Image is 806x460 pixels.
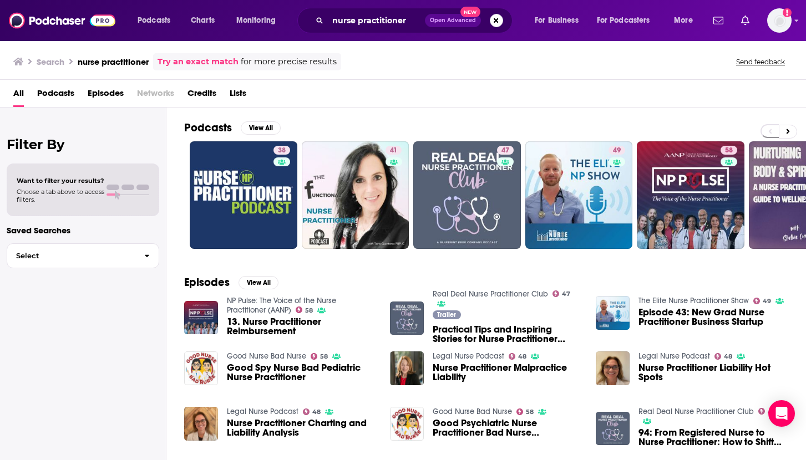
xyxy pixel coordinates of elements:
span: 41 [390,145,397,156]
span: 49 [613,145,621,156]
span: Logged in as patiencebaldacci [767,8,792,33]
img: User Profile [767,8,792,33]
span: 49 [763,299,771,304]
a: 58 [311,353,328,360]
a: PodcastsView All [184,121,281,135]
a: Practical Tips and Inspiring Stories for Nurse Practitioner Students and New Nurse Practitioners [433,325,582,344]
span: 58 [305,308,313,313]
button: open menu [590,12,666,29]
a: NP Pulse: The Voice of the Nurse Practitioner (AANP) [227,296,336,315]
a: Episodes [88,84,124,107]
span: New [460,7,480,17]
a: 47 [758,408,777,415]
button: Send feedback [733,57,788,67]
a: Nurse Practitioner Charting and Liability Analysis [227,418,377,437]
a: 47 [497,146,514,155]
img: Nurse Practitioner Charting and Liability Analysis [184,407,218,441]
a: 13. Nurse Practitioner Reimbursement [227,317,377,336]
button: Open AdvancedNew [425,14,481,27]
svg: Add a profile image [783,8,792,17]
button: View All [239,276,278,289]
a: Credits [187,84,216,107]
a: 47 [413,141,521,249]
span: Nurse Practitioner Malpractice Liability [433,363,582,382]
button: View All [241,121,281,135]
img: Good Spy Nurse Bad Pediatric Nurse Practitioner [184,351,218,385]
h3: Search [37,57,64,67]
a: Legal Nurse Podcast [227,407,298,416]
a: 48 [303,408,321,415]
a: Real Deal Nurse Practitioner Club [638,407,754,416]
span: For Business [535,13,579,28]
a: EpisodesView All [184,275,278,289]
a: Real Deal Nurse Practitioner Club [433,289,548,299]
span: 58 [526,410,534,415]
span: Select [7,252,135,259]
span: for more precise results [241,55,337,68]
a: Good Spy Nurse Bad Pediatric Nurse Practitioner [227,363,377,382]
span: More [674,13,693,28]
a: Show notifications dropdown [709,11,728,30]
button: open menu [130,12,185,29]
img: Nurse Practitioner Malpractice Liability [390,351,424,385]
a: 49 [753,298,772,304]
a: Try an exact match [158,55,239,68]
span: 38 [278,145,286,156]
a: 49 [525,141,633,249]
button: Select [7,243,159,268]
span: Trailer [437,311,456,318]
span: 48 [518,354,526,359]
a: 58 [721,146,737,155]
img: Episode 43: New Grad Nurse Practitioner Business Startup [596,296,630,330]
div: Search podcasts, credits, & more... [308,8,523,33]
a: 58 [296,306,313,313]
span: 47 [562,292,570,297]
span: 48 [312,410,321,415]
span: Podcasts [138,13,170,28]
a: 49 [609,146,625,155]
a: Episode 43: New Grad Nurse Practitioner Business Startup [638,308,788,326]
a: All [13,84,24,107]
span: Charts [191,13,215,28]
a: Lists [230,84,246,107]
a: 41 [302,141,409,249]
a: Podcasts [37,84,74,107]
span: Monitoring [236,13,276,28]
img: 94: From Registered Nurse to Nurse Practitioner: How to Shift Your Mindset [596,412,630,446]
a: 38 [273,146,290,155]
a: Good Nurse Bad Nurse [433,407,512,416]
img: Podchaser - Follow, Share and Rate Podcasts [9,10,115,31]
span: Want to filter your results? [17,177,104,185]
a: 47 [552,290,571,297]
a: Good Psychiatric Nurse Practitioner Bad Nurse Andrea Yates [433,418,582,437]
p: Saved Searches [7,225,159,236]
h2: Filter By [7,136,159,152]
a: Nurse Practitioner Liability Hot Spots [638,363,788,382]
a: Charts [184,12,221,29]
a: 58 [516,408,534,415]
a: Show notifications dropdown [737,11,754,30]
a: Practical Tips and Inspiring Stories for Nurse Practitioner Students and New Nurse Practitioners [390,301,424,335]
span: Networks [137,84,174,107]
span: Choose a tab above to access filters. [17,188,104,203]
a: Good Nurse Bad Nurse [227,351,306,361]
button: open menu [229,12,290,29]
a: 58 [637,141,744,249]
img: 13. Nurse Practitioner Reimbursement [184,301,218,335]
a: 94: From Registered Nurse to Nurse Practitioner: How to Shift Your Mindset [638,428,788,447]
button: open menu [666,12,707,29]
